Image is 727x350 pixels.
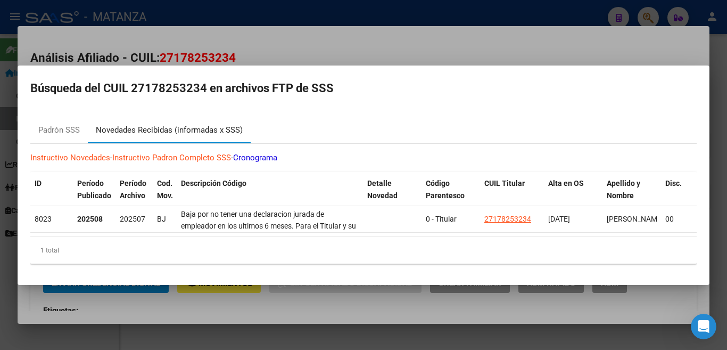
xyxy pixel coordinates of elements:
a: Instructivo Padron Completo SSS [112,153,231,162]
span: Alta en OS [548,179,584,188]
span: Período Publicado [77,179,111,200]
span: [DATE] [548,215,570,223]
span: CUIL Titular [484,179,525,188]
span: 27178253234 [484,215,531,223]
datatable-header-cell: Período Archivo [115,172,153,219]
span: Disc. [665,179,682,188]
datatable-header-cell: Disc. [661,172,693,219]
p: - - [30,152,697,164]
div: Padrón SSS [38,124,80,136]
datatable-header-cell: Descripción Código [177,172,363,219]
datatable-header-cell: Cod. Mov. [153,172,177,219]
div: 1 total [30,237,697,264]
span: 202507 [120,215,145,223]
datatable-header-cell: Período Publicado [73,172,115,219]
datatable-header-cell: Apellido y Nombre [602,172,661,219]
span: Período Archivo [120,179,146,200]
div: 00 [665,213,689,225]
span: Código Parentesco [426,179,465,200]
span: Cod. Mov. [157,179,173,200]
div: Novedades Recibidas (informadas x SSS) [96,124,243,136]
datatable-header-cell: Detalle Novedad [363,172,422,219]
datatable-header-cell: CUIL Titular [480,172,544,219]
a: Cronograma [233,153,277,162]
span: 0 - Titular [426,215,457,223]
span: Descripción Código [181,179,246,188]
span: ID [35,179,42,188]
a: Instructivo Novedades [30,153,110,162]
h2: Búsqueda del CUIL 27178253234 en archivos FTP de SSS [30,78,697,99]
iframe: Intercom live chat [691,314,716,339]
datatable-header-cell: Alta en OS [544,172,602,219]
span: Baja por no tener una declaracion jurada de empleador en los ultimos 6 meses. Para el Titular y s... [181,210,356,255]
span: [PERSON_NAME] [607,215,664,223]
span: Detalle Novedad [367,179,398,200]
datatable-header-cell: Código Parentesco [422,172,480,219]
span: 8023 [35,215,52,223]
datatable-header-cell: ID [30,172,73,219]
span: BJ [157,215,166,223]
span: Apellido y Nombre [607,179,640,200]
strong: 202508 [77,215,103,223]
